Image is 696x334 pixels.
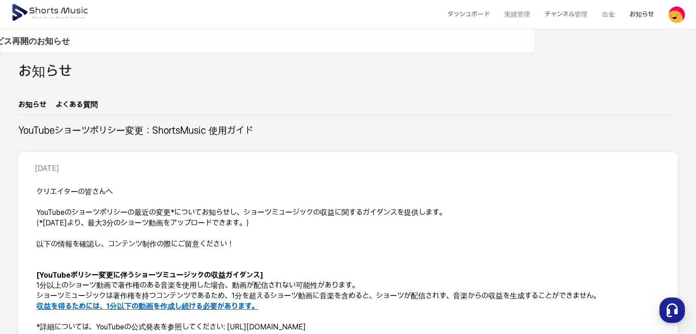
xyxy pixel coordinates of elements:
strong: [YouTubeポリシー変更に伴うショーツミュージックの収益ガイダンス] [36,271,263,279]
p: 1分以上のショーツ動画で著作権のある音楽を使用した場合、動画が配信されない可能性があります。 [36,280,660,291]
p: [DATE] [35,163,59,174]
a: お知らせ [622,2,661,27]
a: チャンネル管理 [537,2,595,27]
a: よくある質問 [55,99,98,115]
em: (*[DATE]より、最大3分のショーツ動画をアップロードできます。) [36,219,249,227]
p: ショーツミュージックは著作権を持つコンテンツであるため、1分を超えるショーツ動画に音楽を含めると、ショーツが配信されず、音楽からの収益を生成することができません。 [36,291,660,301]
h2: YouTubeショーツポリシー変更：ShortsMusic 使用ガイド [18,125,253,137]
a: ダッシュボード [440,2,497,27]
p: *詳細については、YouTubeの公式発表を参照してください: [URL][DOMAIN_NAME] [36,322,660,333]
h2: お知らせ [18,61,72,82]
u: 収益を得るためには、1分以下の動画を作成し続ける必要があります。 [36,302,259,311]
a: 実績管理 [497,2,537,27]
h3: クリエイターの皆さんへ [36,187,660,197]
a: 出金 [595,2,622,27]
p: YouTubeのショーツポリシーの最近の変更*についてお知らせし、ショーツミュージックの収益に関するガイダンスを提供します。 [36,208,660,218]
p: 以下の情報を確認し、コンテンツ制作の際にご留意ください！ [36,239,660,250]
a: プラットフォーム改修およびサービス再開のお知らせ [33,35,231,47]
img: 알림 아이콘 [18,35,29,46]
a: お知らせ [18,99,46,115]
img: 사용자 이미지 [668,6,685,23]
